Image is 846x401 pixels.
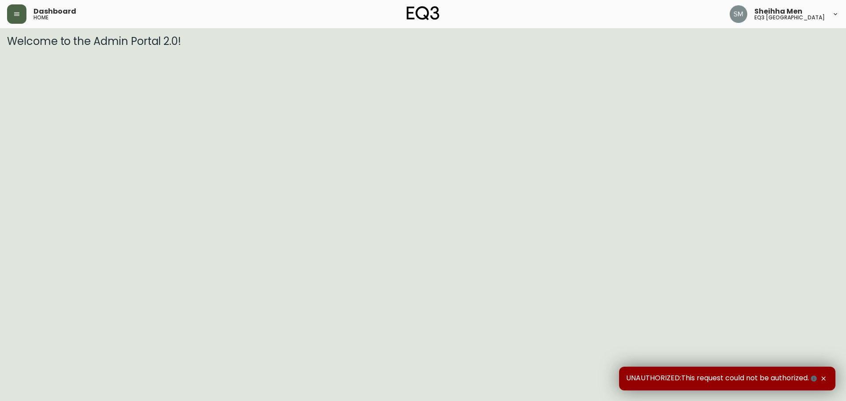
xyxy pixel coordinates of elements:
span: Dashboard [33,8,76,15]
span: UNAUTHORIZED:This request could not be authorized. [626,374,819,383]
h5: eq3 [GEOGRAPHIC_DATA] [754,15,825,20]
span: Sheihha Men [754,8,802,15]
h5: home [33,15,48,20]
img: logo [407,6,439,20]
img: cfa6f7b0e1fd34ea0d7b164297c1067f [730,5,747,23]
h3: Welcome to the Admin Portal 2.0! [7,35,839,48]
